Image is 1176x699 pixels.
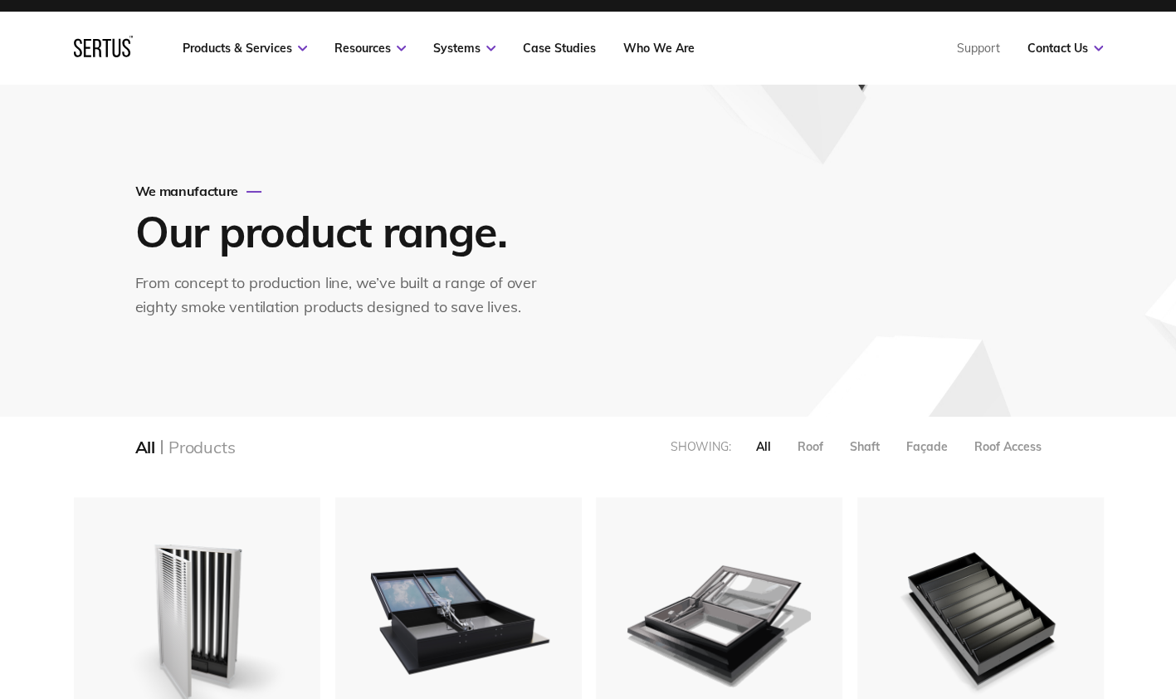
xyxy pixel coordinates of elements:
a: Support [957,41,1000,56]
a: Case Studies [523,41,596,56]
a: Systems [433,41,495,56]
div: Products [168,437,235,457]
div: Shaft [850,439,880,454]
div: Roof [798,439,823,454]
div: All [135,437,155,457]
div: Showing: [671,439,731,454]
div: From concept to production line, we’ve built a range of over eighty smoke ventilation products de... [135,271,554,320]
div: Roof Access [974,439,1042,454]
a: Who We Are [623,41,695,56]
a: Resources [334,41,406,56]
div: Façade [906,439,948,454]
iframe: Chat Widget [877,506,1176,699]
div: We manufacture [135,183,554,199]
div: All [756,439,771,454]
h1: Our product range. [135,204,550,258]
a: Contact Us [1027,41,1103,56]
a: Products & Services [183,41,307,56]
